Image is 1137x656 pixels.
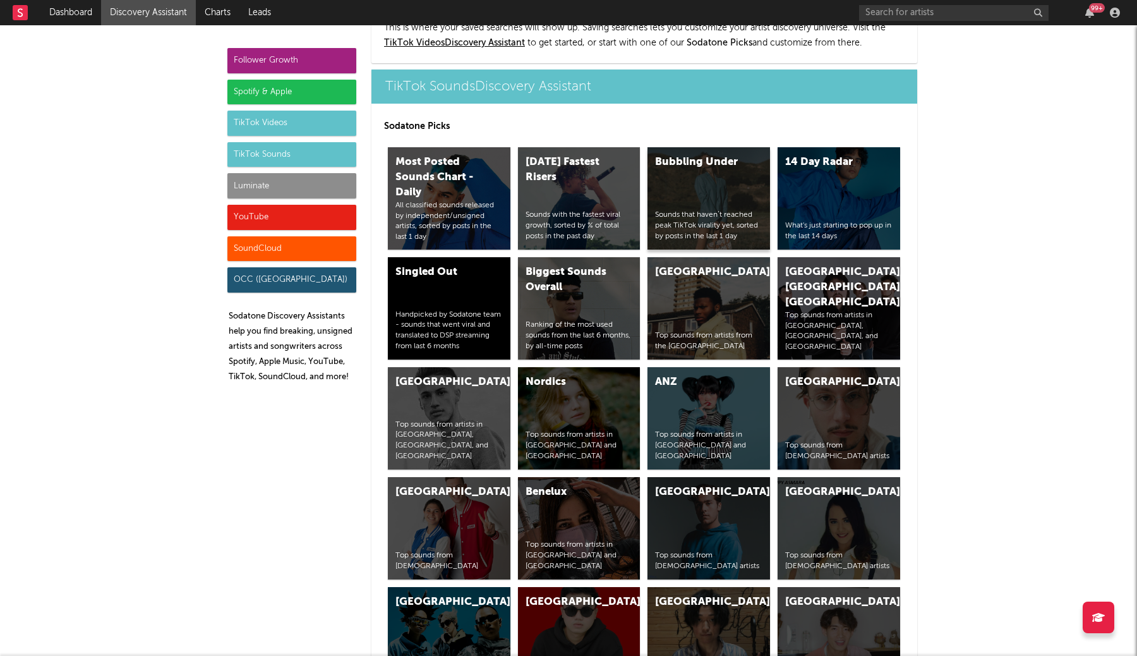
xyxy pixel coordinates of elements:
[785,440,893,462] div: Top sounds from [DEMOGRAPHIC_DATA] artists
[859,5,1049,21] input: Search for artists
[785,221,893,242] div: What's just starting to pop up in the last 14 days
[778,367,900,470] a: [GEOGRAPHIC_DATA]Top sounds from [DEMOGRAPHIC_DATA] artists
[395,310,503,352] div: Handpicked by Sodatone team - sounds that went viral and translated to DSP streaming from last 6 ...
[227,205,356,230] div: YouTube
[647,257,770,360] a: [GEOGRAPHIC_DATA]Top sounds from artists from the [GEOGRAPHIC_DATA]
[647,367,770,470] a: ANZTop sounds from artists in [GEOGRAPHIC_DATA] and [GEOGRAPHIC_DATA]
[384,119,905,134] p: Sodatone Picks
[526,320,633,351] div: Ranking of the most used sounds from the last 6 months, by all-time posts
[655,155,741,170] div: Bubbling Under
[526,155,611,185] div: [DATE] Fastest Risers
[518,147,641,250] a: [DATE] Fastest RisersSounds with the fastest viral growth, sorted by % of total posts in the past...
[647,477,770,580] a: [GEOGRAPHIC_DATA]Top sounds from [DEMOGRAPHIC_DATA] artists
[227,173,356,198] div: Luminate
[655,430,762,461] div: Top sounds from artists in [GEOGRAPHIC_DATA] and [GEOGRAPHIC_DATA]
[778,477,900,580] a: [GEOGRAPHIC_DATA]Top sounds from [DEMOGRAPHIC_DATA] artists
[395,265,481,280] div: Singled Out
[395,375,481,390] div: [GEOGRAPHIC_DATA]
[526,540,633,571] div: Top sounds from artists in [GEOGRAPHIC_DATA] and [GEOGRAPHIC_DATA]
[526,375,611,390] div: Nordics
[371,70,917,104] a: TikTok SoundsDiscovery Assistant
[526,430,633,461] div: Top sounds from artists in [GEOGRAPHIC_DATA] and [GEOGRAPHIC_DATA]
[518,257,641,360] a: Biggest Sounds OverallRanking of the most used sounds from the last 6 months, by all-time posts
[785,485,871,500] div: [GEOGRAPHIC_DATA]
[655,375,741,390] div: ANZ
[388,147,510,250] a: Most Posted Sounds Chart - DailyAll classified sounds released by independent/unsigned artists, s...
[647,147,770,250] a: Bubbling UnderSounds that haven’t reached peak TikTok virality yet, sorted by posts in the last 1...
[1085,8,1094,18] button: 99+
[395,595,481,610] div: [GEOGRAPHIC_DATA]
[785,595,871,610] div: [GEOGRAPHIC_DATA]
[227,111,356,136] div: TikTok Videos
[655,595,741,610] div: [GEOGRAPHIC_DATA]
[395,420,503,462] div: Top sounds from artists in [GEOGRAPHIC_DATA], [GEOGRAPHIC_DATA], and [GEOGRAPHIC_DATA]
[395,550,503,572] div: Top sounds from [DEMOGRAPHIC_DATA]
[395,200,503,243] div: All classified sounds released by independent/unsigned artists, sorted by posts in the last 1 day
[778,257,900,360] a: [GEOGRAPHIC_DATA], [GEOGRAPHIC_DATA], [GEOGRAPHIC_DATA]Top sounds from artists in [GEOGRAPHIC_DAT...
[655,331,762,352] div: Top sounds from artists from the [GEOGRAPHIC_DATA]
[227,267,356,293] div: OCC ([GEOGRAPHIC_DATA])
[526,595,611,610] div: [GEOGRAPHIC_DATA]
[785,155,871,170] div: 14 Day Radar
[388,257,510,360] a: Singled OutHandpicked by Sodatone team - sounds that went viral and translated to DSP streaming f...
[227,236,356,262] div: SoundCloud
[655,485,741,500] div: [GEOGRAPHIC_DATA]
[526,485,611,500] div: Benelux
[384,39,525,47] a: TikTok VideosDiscovery Assistant
[655,550,762,572] div: Top sounds from [DEMOGRAPHIC_DATA] artists
[395,155,481,200] div: Most Posted Sounds Chart - Daily
[395,485,481,500] div: [GEOGRAPHIC_DATA]
[1089,3,1105,13] div: 99 +
[229,309,356,385] p: Sodatone Discovery Assistants help you find breaking, unsigned artists and songwriters across Spo...
[227,48,356,73] div: Follower Growth
[518,367,641,470] a: NordicsTop sounds from artists in [GEOGRAPHIC_DATA] and [GEOGRAPHIC_DATA]
[227,142,356,167] div: TikTok Sounds
[388,367,510,470] a: [GEOGRAPHIC_DATA]Top sounds from artists in [GEOGRAPHIC_DATA], [GEOGRAPHIC_DATA], and [GEOGRAPHIC...
[655,210,762,241] div: Sounds that haven’t reached peak TikTok virality yet, sorted by posts in the last 1 day
[785,375,871,390] div: [GEOGRAPHIC_DATA]
[785,550,893,572] div: Top sounds from [DEMOGRAPHIC_DATA] artists
[655,265,741,280] div: [GEOGRAPHIC_DATA]
[526,210,633,241] div: Sounds with the fastest viral growth, sorted by % of total posts in the past day
[687,39,752,47] span: Sodatone Picks
[778,147,900,250] a: 14 Day RadarWhat's just starting to pop up in the last 14 days
[526,265,611,295] div: Biggest Sounds Overall
[384,20,905,51] p: This is where your saved searches will show up. Saving searches lets you customize your artist di...
[785,310,893,353] div: Top sounds from artists in [GEOGRAPHIC_DATA], [GEOGRAPHIC_DATA], and [GEOGRAPHIC_DATA]
[518,477,641,580] a: BeneluxTop sounds from artists in [GEOGRAPHIC_DATA] and [GEOGRAPHIC_DATA]
[227,80,356,105] div: Spotify & Apple
[785,265,871,310] div: [GEOGRAPHIC_DATA], [GEOGRAPHIC_DATA], [GEOGRAPHIC_DATA]
[388,477,510,580] a: [GEOGRAPHIC_DATA]Top sounds from [DEMOGRAPHIC_DATA]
